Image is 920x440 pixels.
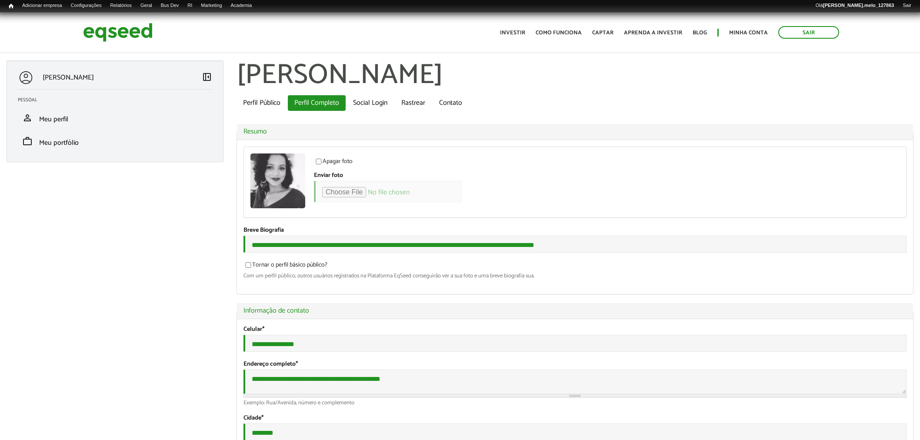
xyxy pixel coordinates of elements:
[243,227,284,233] label: Breve Biografia
[243,262,327,271] label: Tornar o perfil básico público?
[43,73,94,82] p: [PERSON_NAME]
[243,327,264,333] label: Celular
[592,30,613,36] a: Captar
[311,159,327,164] input: Apagar foto
[296,359,298,369] span: Este campo é obrigatório.
[202,72,212,84] a: Colapsar menu
[11,106,219,130] li: Meu perfil
[262,324,264,334] span: Este campo é obrigatório.
[18,97,219,103] h2: Pessoal
[18,113,212,123] a: personMeu perfil
[500,30,525,36] a: Investir
[898,2,916,9] a: Sair
[240,262,256,268] input: Tornar o perfil básico público?
[433,95,469,111] a: Contato
[778,26,839,39] a: Sair
[106,2,136,9] a: Relatórios
[183,2,197,9] a: RI
[18,136,212,147] a: workMeu portfólio
[243,400,907,406] div: Exemplo: Rua/Avenida, número e complemento
[823,3,894,8] strong: [PERSON_NAME].melo_127863
[4,2,18,10] a: Início
[314,159,353,167] label: Apagar foto
[237,60,913,91] h1: [PERSON_NAME]
[9,3,13,9] span: Início
[11,130,219,153] li: Meu portfólio
[624,30,682,36] a: Aprenda a investir
[22,136,33,147] span: work
[250,153,305,208] img: Foto de Amanda Mycaella Pinheiro Coelho
[39,137,79,149] span: Meu portfólio
[197,2,226,9] a: Marketing
[157,2,183,9] a: Bus Dev
[136,2,157,9] a: Geral
[237,95,287,111] a: Perfil Público
[288,95,346,111] a: Perfil Completo
[83,21,153,44] img: EqSeed
[202,72,212,82] span: left_panel_close
[243,307,907,314] a: Informação de contato
[243,273,907,279] div: Com um perfil público, outros usuários registrados na Plataforma EqSeed conseguirão ver a sua fot...
[227,2,257,9] a: Academia
[243,361,298,367] label: Endereço completo
[243,415,263,421] label: Cidade
[67,2,106,9] a: Configurações
[22,113,33,123] span: person
[811,2,899,9] a: Olá[PERSON_NAME].melo_127863
[729,30,768,36] a: Minha conta
[250,153,305,208] a: Ver perfil do usuário.
[347,95,394,111] a: Social Login
[314,173,343,179] label: Enviar foto
[536,30,582,36] a: Como funciona
[261,413,263,423] span: Este campo é obrigatório.
[693,30,707,36] a: Blog
[395,95,432,111] a: Rastrear
[39,113,68,125] span: Meu perfil
[18,2,67,9] a: Adicionar empresa
[243,128,907,135] a: Resumo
